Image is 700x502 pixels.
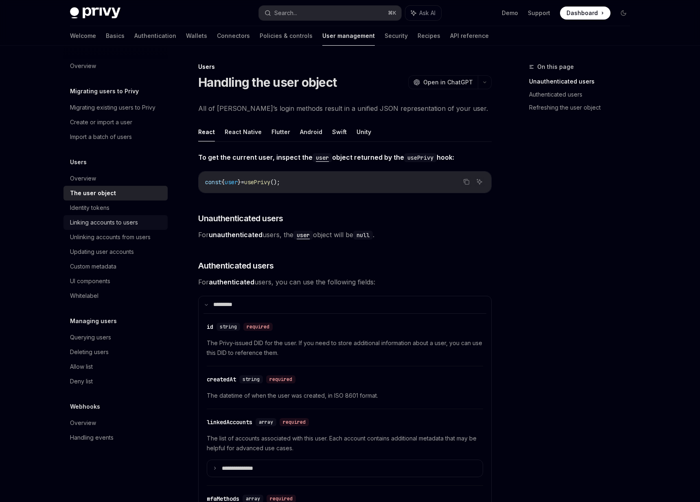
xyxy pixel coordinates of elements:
[300,122,322,141] button: Android
[332,122,347,141] button: Swift
[70,7,120,19] img: dark logo
[207,434,483,453] span: The list of accounts associated with this user. Each account contains additional metadata that ma...
[418,26,440,46] a: Recipes
[70,218,138,227] div: Linking accounts to users
[70,247,134,257] div: Updating user accounts
[241,178,244,186] span: =
[70,362,93,372] div: Allow list
[537,62,574,72] span: On this page
[70,332,111,342] div: Querying users
[70,188,116,198] div: The user object
[70,86,139,96] h5: Migrating users to Privy
[209,231,262,239] strong: unauthenticated
[221,178,225,186] span: {
[419,9,435,17] span: Ask AI
[408,75,478,89] button: Open in ChatGPT
[293,231,313,239] a: user
[63,100,168,115] a: Migrating existing users to Privy
[63,259,168,274] a: Custom metadata
[198,75,337,90] h1: Handling the user object
[63,230,168,244] a: Unlinking accounts from users
[207,391,483,401] span: The datetime of when the user was created, in ISO 8601 format.
[63,374,168,389] a: Deny list
[70,276,110,286] div: UI components
[357,122,371,141] button: Unity
[63,186,168,200] a: The user object
[270,178,280,186] span: ();
[70,291,98,301] div: Whitelabel
[260,26,313,46] a: Policies & controls
[225,178,238,186] span: user
[207,338,483,358] span: The Privy-issued DID for the user. If you need to store additional information about a user, you ...
[198,153,454,161] strong: To get the current user, inspect the object returned by the hook:
[266,375,295,383] div: required
[63,244,168,259] a: Updating user accounts
[461,176,472,187] button: Copy the contents from the code block
[528,9,550,17] a: Support
[63,330,168,345] a: Querying users
[198,63,492,71] div: Users
[209,278,254,286] strong: authenticated
[529,101,637,114] a: Refreshing the user object
[217,26,250,46] a: Connectors
[271,122,290,141] button: Flutter
[450,26,489,46] a: API reference
[70,26,96,46] a: Welcome
[405,6,441,20] button: Ask AI
[70,157,87,167] h5: Users
[207,323,213,331] div: id
[63,345,168,359] a: Deleting users
[63,215,168,230] a: Linking accounts to users
[70,376,93,386] div: Deny list
[259,6,401,20] button: Search...⌘K
[220,324,237,330] span: string
[63,359,168,374] a: Allow list
[70,402,100,412] h5: Webhooks
[63,59,168,73] a: Overview
[70,232,151,242] div: Unlinking accounts from users
[63,200,168,215] a: Identity tokens
[70,132,132,142] div: Import a batch of users
[353,231,373,240] code: null
[385,26,408,46] a: Security
[207,418,252,426] div: linkedAccounts
[63,288,168,303] a: Whitelabel
[404,153,437,162] code: usePrivy
[207,375,236,383] div: createdAt
[198,260,274,271] span: Authenticated users
[529,75,637,88] a: Unauthenticated users
[63,416,168,430] a: Overview
[63,274,168,288] a: UI components
[243,376,260,383] span: string
[244,178,270,186] span: usePrivy
[198,276,492,288] span: For users, you can use the following fields:
[70,61,96,71] div: Overview
[313,153,332,162] code: user
[70,347,109,357] div: Deleting users
[63,171,168,186] a: Overview
[70,117,132,127] div: Create or import a user
[529,88,637,101] a: Authenticated users
[70,316,117,326] h5: Managing users
[134,26,176,46] a: Authentication
[274,8,297,18] div: Search...
[70,203,109,213] div: Identity tokens
[560,7,610,20] a: Dashboard
[322,26,375,46] a: User management
[63,115,168,130] a: Create or import a user
[567,9,598,17] span: Dashboard
[70,174,96,183] div: Overview
[313,153,332,161] a: user
[186,26,207,46] a: Wallets
[617,7,630,20] button: Toggle dark mode
[502,9,518,17] a: Demo
[70,103,155,112] div: Migrating existing users to Privy
[205,178,221,186] span: const
[474,176,485,187] button: Ask AI
[70,262,116,271] div: Custom metadata
[70,418,96,428] div: Overview
[70,433,114,443] div: Handling events
[238,178,241,186] span: }
[259,419,273,425] span: array
[63,130,168,144] a: Import a batch of users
